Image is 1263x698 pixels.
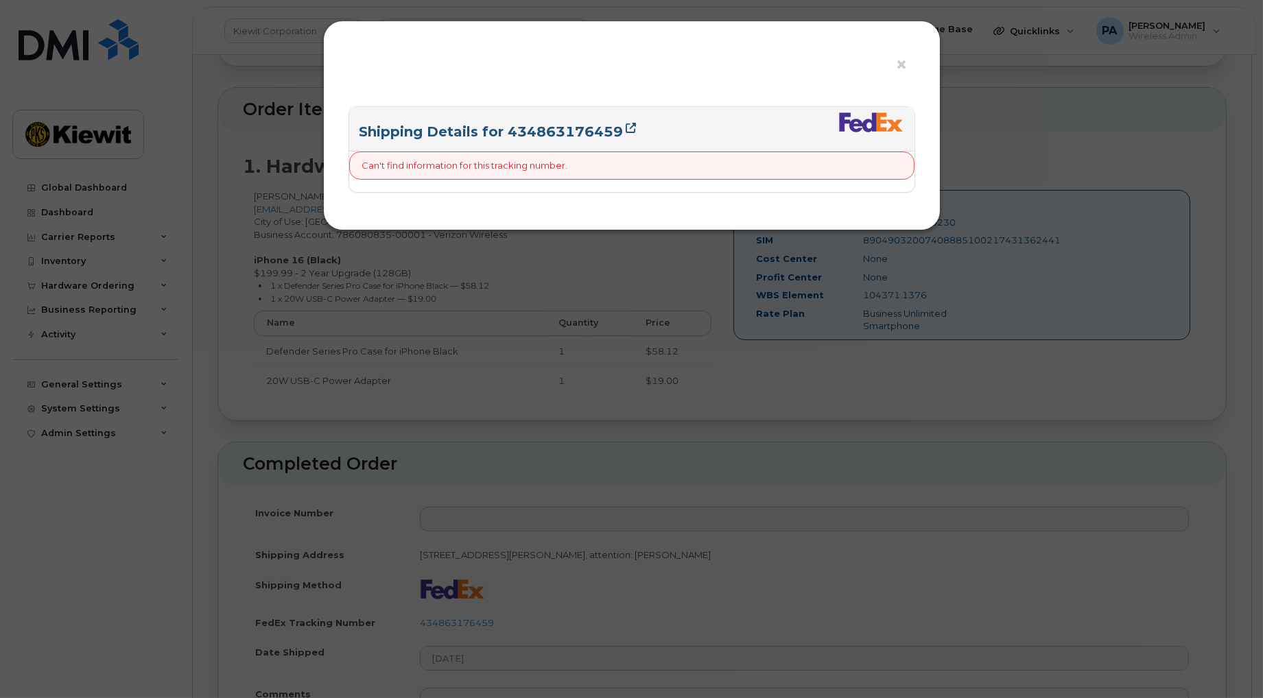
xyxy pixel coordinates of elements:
[896,52,908,77] span: ×
[896,55,915,75] button: ×
[838,112,904,132] img: fedex-bc01427081be8802e1fb5a1adb1132915e58a0589d7a9405a0dcbe1127be6add.png
[362,159,568,172] p: Can't find information for this tracking number.
[359,123,637,140] a: Shipping Details for 434863176459
[1203,638,1253,688] iframe: Messenger Launcher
